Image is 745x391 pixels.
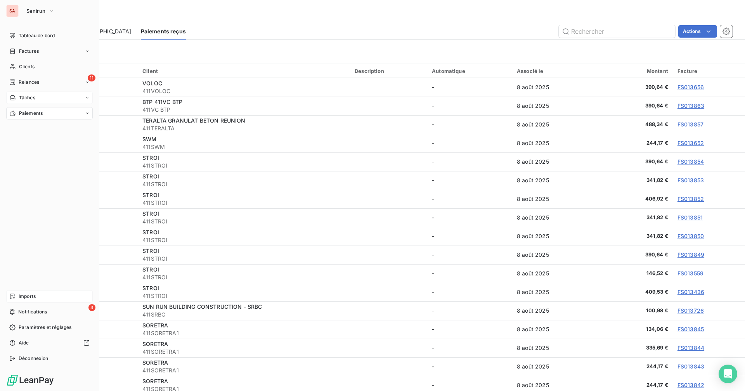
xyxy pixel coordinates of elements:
span: Paiements [19,110,43,117]
span: Aide [19,339,29,346]
a: FS013850 [677,233,704,239]
span: STROI [142,229,159,235]
td: - [427,339,512,357]
a: FS013726 [677,307,704,314]
span: 390,64 € [604,102,668,110]
td: 8 août 2025 [512,320,599,339]
span: 411STROI [142,180,345,188]
span: 411STROI [142,218,345,225]
span: 341,82 € [604,214,668,221]
span: 411SRBC [142,311,345,318]
span: 244,17 € [604,139,668,147]
td: 8 août 2025 [512,171,599,190]
span: STROI [142,192,159,198]
span: STROI [142,210,159,217]
td: 8 août 2025 [512,78,599,97]
td: - [427,264,512,283]
span: SORETRA [142,341,168,347]
span: 411SORETRA1 [142,348,345,356]
span: 411TERALTA [142,125,345,132]
div: Montant [604,68,668,74]
span: BTP 411VC BTP [142,99,182,105]
span: 244,17 € [604,363,668,370]
span: TERALTA GRANULAT BETON REUNION [142,117,246,124]
span: 411STROI [142,162,345,170]
td: 8 août 2025 [512,246,599,264]
a: Imports [6,290,93,303]
td: - [427,320,512,339]
span: 146,52 € [604,270,668,277]
span: 411STROI [142,292,345,300]
a: Tableau de bord [6,29,93,42]
span: STROI [142,266,159,273]
span: STROI [142,154,159,161]
td: 8 août 2025 [512,97,599,115]
span: SWM [142,136,156,142]
a: FS013843 [677,363,704,370]
td: 8 août 2025 [512,357,599,376]
td: 8 août 2025 [512,301,599,320]
a: Tâches [6,92,93,104]
span: SORETRA [142,359,168,366]
span: 411STROI [142,199,345,207]
span: 411VOLOC [142,87,345,95]
td: 8 août 2025 [512,115,599,134]
a: FS013854 [677,158,704,165]
span: Notifications [18,308,47,315]
span: 390,64 € [604,251,668,259]
span: 409,53 € [604,288,668,296]
a: Paiements [6,107,93,119]
span: Imports [19,293,36,300]
span: 411SORETRA1 [142,367,345,374]
span: Factures [19,48,39,55]
span: 335,69 € [604,344,668,352]
span: 341,82 € [604,176,668,184]
span: Sanirun [26,8,45,14]
span: SORETRA [142,378,168,384]
span: 341,82 € [604,232,668,240]
a: FS013559 [677,270,703,277]
span: 390,64 € [604,158,668,166]
span: 134,06 € [604,325,668,333]
span: Déconnexion [19,355,49,362]
a: FS013436 [677,289,704,295]
div: Description [355,68,423,74]
a: FS013852 [677,195,704,202]
img: Logo LeanPay [6,374,54,386]
a: FS013842 [677,382,704,388]
td: 8 août 2025 [512,283,599,301]
div: SA [6,5,19,17]
span: 411STROI [142,255,345,263]
td: - [427,115,512,134]
button: Actions [678,25,717,38]
span: 411SWM [142,143,345,151]
a: FS013652 [677,140,704,146]
span: SORETRA [142,322,168,329]
a: Clients [6,61,93,73]
td: - [427,227,512,246]
span: Clients [19,63,35,70]
div: Facture [677,68,740,74]
span: STROI [142,173,159,180]
a: 11Relances [6,76,93,88]
input: Rechercher [559,25,675,38]
a: Factures [6,45,93,57]
a: FS013863 [677,102,704,109]
td: - [427,134,512,152]
td: - [427,357,512,376]
a: FS013853 [677,177,704,183]
td: - [427,208,512,227]
span: 244,17 € [604,381,668,389]
td: 8 août 2025 [512,134,599,152]
a: FS013849 [677,251,704,258]
td: 8 août 2025 [512,227,599,246]
span: Paramètres et réglages [19,324,71,331]
td: 8 août 2025 [512,152,599,171]
a: Paramètres et réglages [6,321,93,334]
td: - [427,283,512,301]
td: - [427,171,512,190]
span: VOLOC [142,80,162,87]
div: Automatique [432,68,508,74]
span: 390,64 € [604,83,668,91]
a: FS013845 [677,326,704,332]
